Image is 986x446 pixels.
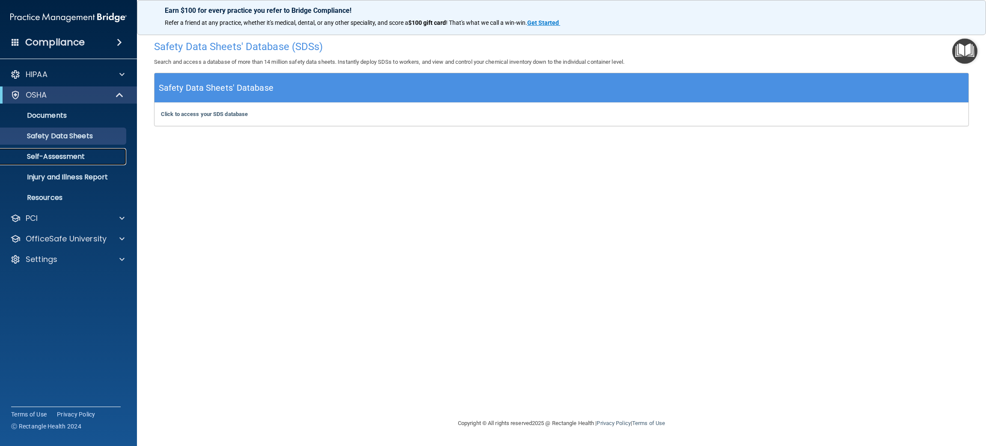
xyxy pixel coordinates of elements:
p: OfficeSafe University [26,234,107,244]
span: Ⓒ Rectangle Health 2024 [11,422,81,431]
a: OSHA [10,90,124,100]
button: Open Resource Center [952,39,977,64]
p: Self-Assessment [6,152,122,161]
a: Terms of Use [11,410,47,419]
p: HIPAA [26,69,48,80]
p: OSHA [26,90,47,100]
p: Earn $100 for every practice you refer to Bridge Compliance! [165,6,958,15]
p: Resources [6,193,122,202]
a: OfficeSafe University [10,234,125,244]
p: PCI [26,213,38,223]
p: Search and access a database of more than 14 million safety data sheets. Instantly deploy SDSs to... [154,57,969,67]
strong: $100 gift card [408,19,446,26]
a: PCI [10,213,125,223]
span: Refer a friend at any practice, whether it's medical, dental, or any other speciality, and score a [165,19,408,26]
p: Injury and Illness Report [6,173,122,181]
p: Safety Data Sheets [6,132,122,140]
div: Copyright © All rights reserved 2025 @ Rectangle Health | | [405,410,718,437]
p: Documents [6,111,122,120]
a: HIPAA [10,69,125,80]
a: Settings [10,254,125,265]
h4: Safety Data Sheets' Database (SDSs) [154,41,969,52]
a: Get Started [527,19,560,26]
a: Privacy Policy [597,420,630,426]
p: Settings [26,254,57,265]
img: PMB logo [10,9,127,26]
h4: Compliance [25,36,85,48]
a: Terms of Use [632,420,665,426]
a: Click to access your SDS database [161,111,248,117]
strong: Get Started [527,19,559,26]
h5: Safety Data Sheets' Database [159,80,273,95]
span: ! That's what we call a win-win. [446,19,527,26]
a: Privacy Policy [57,410,95,419]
